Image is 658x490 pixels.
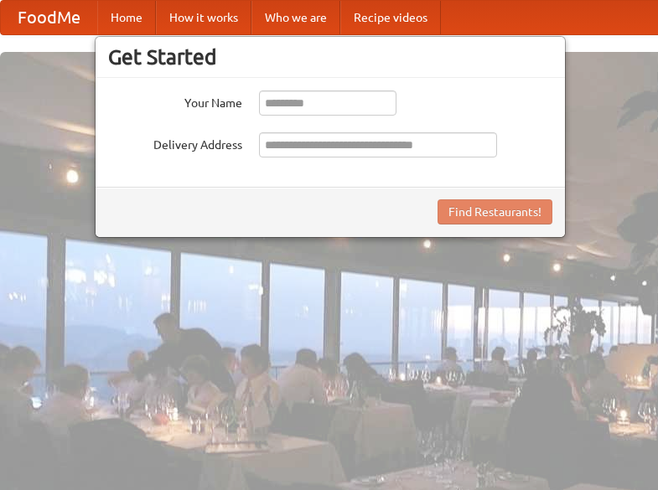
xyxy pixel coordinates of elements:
[108,44,552,70] h3: Get Started
[108,132,242,153] label: Delivery Address
[97,1,156,34] a: Home
[438,199,552,224] button: Find Restaurants!
[1,1,97,34] a: FoodMe
[156,1,251,34] a: How it works
[251,1,340,34] a: Who we are
[108,90,242,111] label: Your Name
[340,1,441,34] a: Recipe videos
